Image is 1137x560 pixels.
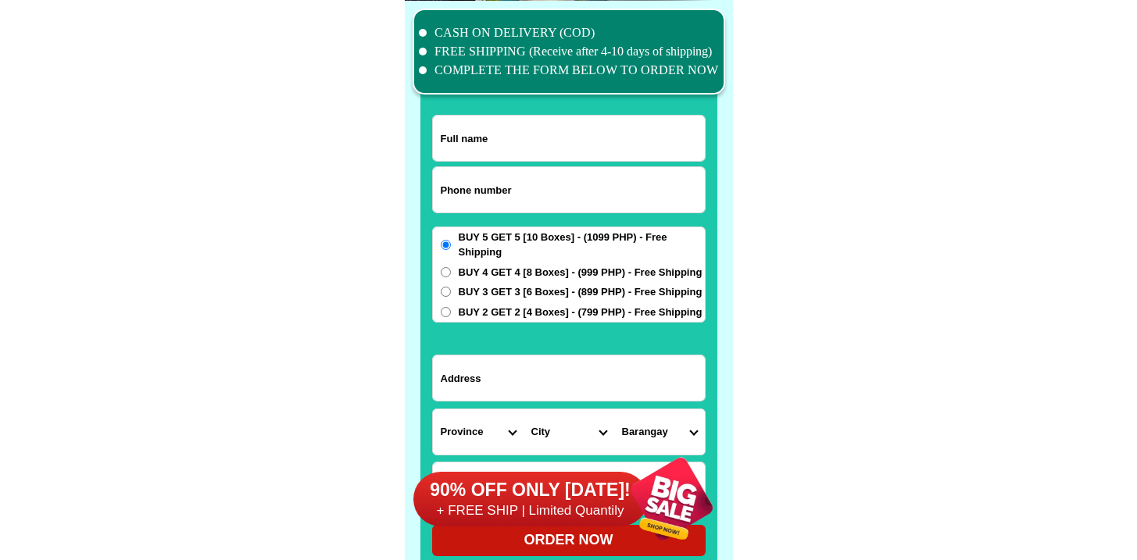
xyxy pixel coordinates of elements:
[413,502,648,519] h6: + FREE SHIP | Limited Quantily
[614,409,705,455] select: Select commune
[433,355,705,401] input: Input address
[441,307,451,317] input: BUY 2 GET 2 [4 Boxes] - (799 PHP) - Free Shipping
[433,116,705,161] input: Input full_name
[459,284,703,300] span: BUY 3 GET 3 [6 Boxes] - (899 PHP) - Free Shipping
[419,42,719,61] li: FREE SHIPPING (Receive after 4-10 days of shipping)
[441,267,451,277] input: BUY 4 GET 4 [8 Boxes] - (999 PHP) - Free Shipping
[419,23,719,42] li: CASH ON DELIVERY (COD)
[413,479,648,502] h6: 90% OFF ONLY [DATE]!
[433,409,524,455] select: Select province
[459,305,703,320] span: BUY 2 GET 2 [4 Boxes] - (799 PHP) - Free Shipping
[441,240,451,250] input: BUY 5 GET 5 [10 Boxes] - (1099 PHP) - Free Shipping
[433,167,705,212] input: Input phone_number
[419,61,719,80] li: COMPLETE THE FORM BELOW TO ORDER NOW
[441,287,451,297] input: BUY 3 GET 3 [6 Boxes] - (899 PHP) - Free Shipping
[524,409,614,455] select: Select district
[459,230,705,260] span: BUY 5 GET 5 [10 Boxes] - (1099 PHP) - Free Shipping
[459,265,703,280] span: BUY 4 GET 4 [8 Boxes] - (999 PHP) - Free Shipping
